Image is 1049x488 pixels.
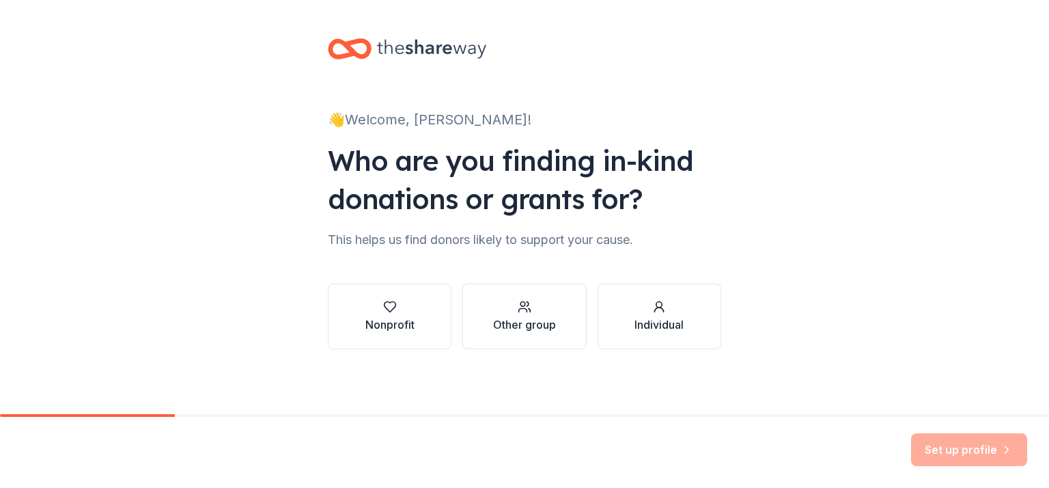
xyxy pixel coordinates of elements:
[328,284,451,349] button: Nonprofit
[328,229,721,251] div: This helps us find donors likely to support your cause.
[598,284,721,349] button: Individual
[328,141,721,218] div: Who are you finding in-kind donations or grants for?
[462,284,586,349] button: Other group
[634,316,684,333] div: Individual
[328,109,721,131] div: 👋 Welcome, [PERSON_NAME]!
[365,316,415,333] div: Nonprofit
[493,316,556,333] div: Other group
